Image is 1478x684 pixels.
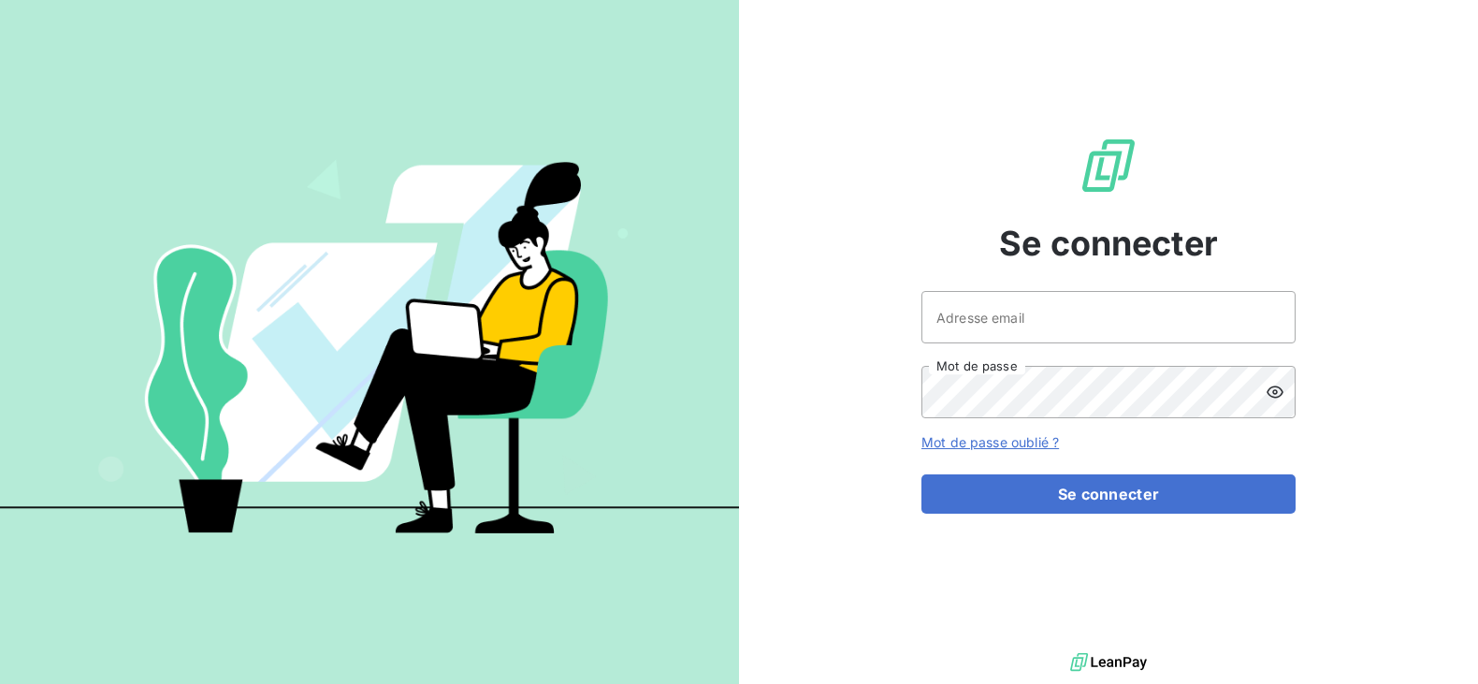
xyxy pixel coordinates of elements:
[1070,648,1147,677] img: logo
[921,291,1296,343] input: placeholder
[1079,136,1138,196] img: Logo LeanPay
[921,434,1059,450] a: Mot de passe oublié ?
[999,218,1218,269] span: Se connecter
[921,474,1296,514] button: Se connecter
